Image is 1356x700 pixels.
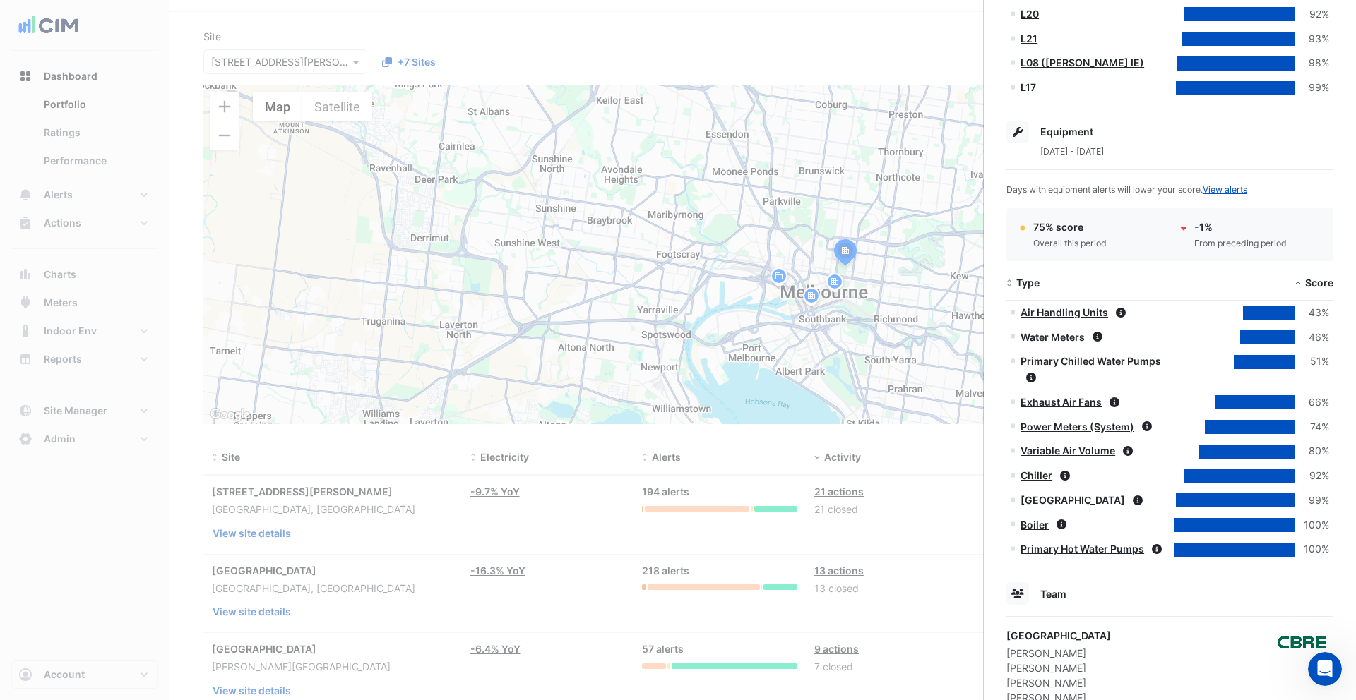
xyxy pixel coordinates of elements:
a: Primary Hot Water Pumps [1021,543,1144,555]
a: Water Meters [1021,331,1085,343]
a: L17 [1021,81,1036,93]
img: Profile image for Shafayet [168,23,196,51]
div: 92% [1295,468,1329,484]
div: From preceding period [1194,237,1287,250]
div: [PERSON_NAME] [1006,646,1111,660]
img: Profile image for Mark [222,23,250,51]
p: Hi [PERSON_NAME] [28,100,254,124]
div: [GEOGRAPHIC_DATA] [1006,628,1111,643]
a: Air Handling Units [1021,306,1108,318]
div: 46% [1295,330,1329,346]
div: 66% [1295,394,1329,411]
div: 100% [1295,541,1329,557]
span: Days with equipment alerts will lower your score. [1006,184,1247,195]
div: 100% [1295,517,1329,533]
span: Messages [117,476,166,485]
a: Power Meters (System) [1021,421,1134,433]
div: 93% [1295,31,1329,47]
span: Home [31,476,63,485]
div: [PERSON_NAME] [1006,660,1111,675]
div: Send us a messageWe typically reply within 2 hours [14,166,268,219]
img: Profile image for Liam [195,23,223,51]
div: 98% [1295,55,1329,71]
a: Boiler [1021,519,1049,531]
div: 74% [1295,419,1329,435]
div: 99% [1295,80,1329,96]
div: Send us a message [29,178,236,193]
span: Equipment [1040,126,1093,138]
a: [GEOGRAPHIC_DATA] [1021,494,1125,506]
span: Type [1016,277,1040,289]
a: L08 ([PERSON_NAME] IE) [1021,56,1144,68]
img: CBRE Charter Hall [1270,628,1333,656]
a: Primary Chilled Water Pumps [1021,355,1161,367]
div: 80% [1295,443,1329,459]
a: L20 [1021,8,1039,20]
span: Team [1040,588,1066,600]
button: Help [189,440,282,497]
img: logo [28,30,140,46]
span: [DATE] - [DATE] [1040,146,1104,157]
div: 92% [1295,6,1329,23]
p: How can we help? [28,124,254,148]
span: Score [1305,277,1333,289]
a: Exhaust Air Fans [1021,396,1102,408]
iframe: Intercom live chat [1308,652,1342,686]
div: Overall this period [1033,237,1107,250]
button: Messages [94,440,188,497]
a: Chiller [1021,469,1052,481]
div: 75% score [1033,219,1107,234]
div: 43% [1295,305,1329,321]
a: Variable Air Volume [1021,445,1115,457]
a: View alerts [1203,184,1247,195]
span: Help [224,476,246,485]
div: 99% [1295,493,1329,509]
div: [PERSON_NAME] [1006,675,1111,690]
div: 51% [1295,354,1329,370]
div: -1% [1194,219,1287,234]
a: L21 [1021,32,1037,44]
div: We typically reply within 2 hours [29,193,236,207]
